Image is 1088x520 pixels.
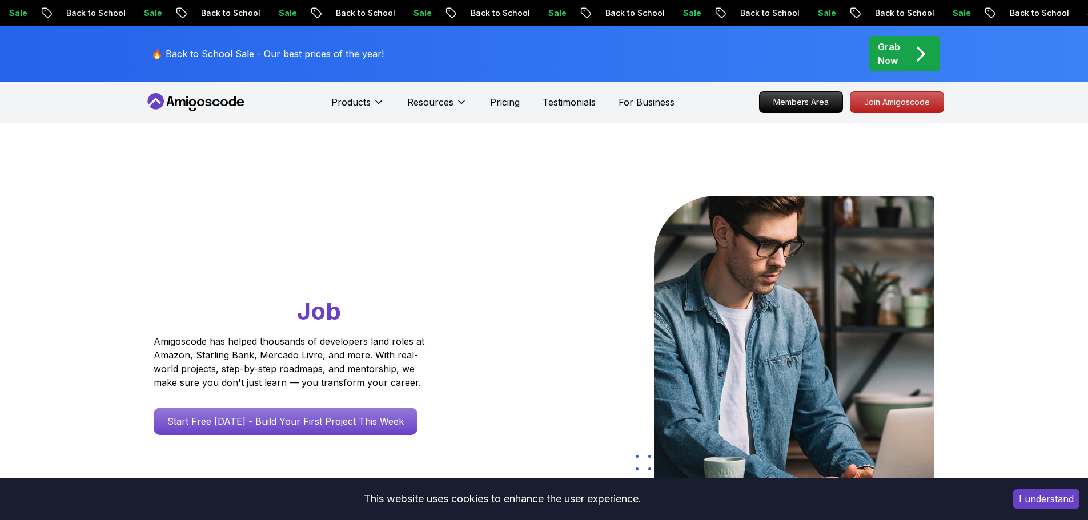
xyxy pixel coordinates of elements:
[760,92,842,112] p: Members Area
[1013,489,1079,509] button: Accept cookies
[407,95,453,109] p: Resources
[598,7,635,19] p: Sale
[790,7,868,19] p: Back to School
[116,7,194,19] p: Back to School
[925,7,1002,19] p: Back to School
[194,7,230,19] p: Sale
[655,7,733,19] p: Back to School
[868,7,904,19] p: Sale
[407,95,467,118] button: Resources
[151,47,384,61] p: 🔥 Back to School Sale - Our best prices of the year!
[850,91,944,113] a: Join Amigoscode
[154,334,428,389] p: Amigoscode has helped thousands of developers land roles at Amazon, Starling Bank, Mercado Livre,...
[59,7,95,19] p: Sale
[654,196,934,490] img: hero
[733,7,769,19] p: Sale
[619,95,675,109] a: For Business
[297,296,341,325] span: Job
[251,7,328,19] p: Back to School
[331,95,384,118] button: Products
[543,95,596,109] a: Testimonials
[9,486,996,511] div: This website uses cookies to enhance the user experience.
[878,40,900,67] p: Grab Now
[154,408,417,435] a: Start Free [DATE] - Build Your First Project This Week
[520,7,598,19] p: Back to School
[331,95,371,109] p: Products
[154,196,468,328] h1: Go From Learning to Hired: Master Java, Spring Boot & Cloud Skills That Get You the
[490,95,520,109] a: Pricing
[328,7,365,19] p: Sale
[463,7,500,19] p: Sale
[386,7,463,19] p: Back to School
[1002,7,1039,19] p: Sale
[759,91,843,113] a: Members Area
[850,92,944,112] p: Join Amigoscode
